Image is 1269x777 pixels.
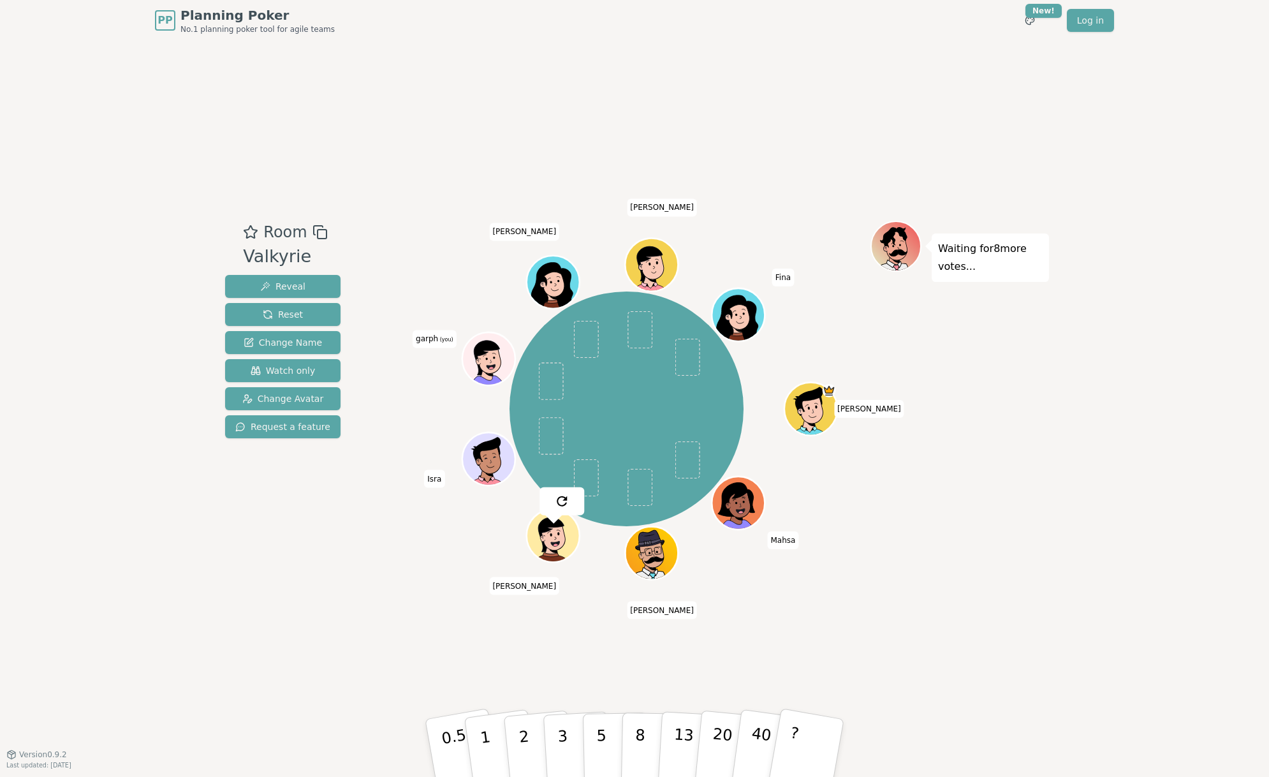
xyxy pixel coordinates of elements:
span: Click to change your name [627,602,697,619]
span: Click to change your name [489,223,559,241]
button: Watch only [225,359,341,382]
span: Reset [263,308,303,321]
span: PP [158,13,172,28]
button: Reveal [225,275,341,298]
button: Change Avatar [225,387,341,410]
div: Valkyrie [243,244,327,270]
button: Add as favourite [243,221,258,244]
span: Reveal [260,280,305,293]
span: Click to change your name [772,269,794,286]
span: Click to change your name [424,470,444,488]
span: Last updated: [DATE] [6,762,71,769]
span: Planning Poker [180,6,335,24]
img: reset [555,494,570,509]
button: Reset [225,303,341,326]
span: Click to change your name [627,198,697,216]
span: Click to change your name [489,577,559,595]
a: Log in [1067,9,1114,32]
button: Version0.9.2 [6,750,67,760]
button: Request a feature [225,415,341,438]
span: (you) [438,337,453,343]
span: Click to change your name [413,330,457,348]
span: Request a feature [235,420,330,433]
span: Change Name [244,336,322,349]
span: Room [263,221,307,244]
span: No.1 planning poker tool for agile teams [180,24,335,34]
span: Watch only [251,364,316,377]
button: New! [1018,9,1041,32]
p: Waiting for 8 more votes... [938,240,1043,276]
span: Click to change your name [834,400,904,418]
div: New! [1025,4,1062,18]
span: Change Avatar [242,392,324,405]
button: Click to change your avatar [464,334,514,383]
span: Version 0.9.2 [19,750,67,760]
span: Maanya is the host [823,384,836,397]
a: PPPlanning PokerNo.1 planning poker tool for agile teams [155,6,335,34]
button: Change Name [225,331,341,354]
span: Click to change your name [767,531,798,549]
